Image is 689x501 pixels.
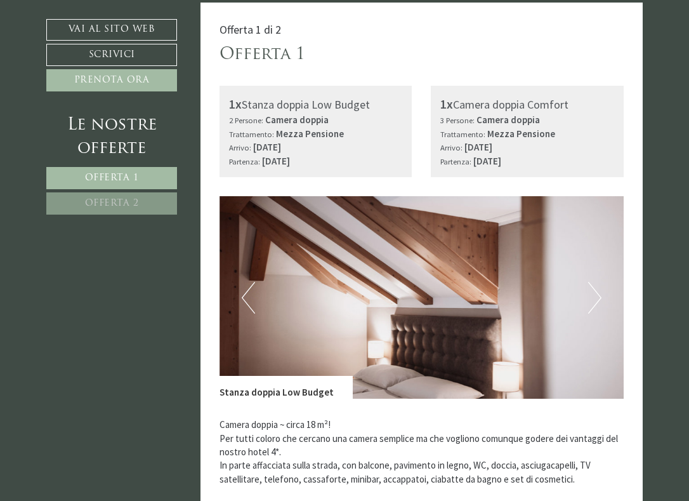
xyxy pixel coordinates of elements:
small: Trattamento: [440,129,485,139]
small: 08:59 [19,59,168,67]
button: Previous [242,282,255,314]
div: Stanza doppia Low Budget [220,376,353,399]
small: Arrivo: [440,142,463,152]
button: Next [588,282,601,314]
b: [DATE] [464,141,492,153]
div: martedì [176,10,229,30]
small: 2 Persone: [229,115,263,125]
a: Scrivici [46,44,177,66]
div: Offerta 1 [220,43,305,67]
b: [DATE] [262,155,290,167]
img: image [220,196,624,399]
small: 3 Persone: [440,115,475,125]
div: Stanza doppia Low Budget [229,95,403,114]
a: Prenota ora [46,69,177,91]
b: [DATE] [253,141,281,153]
div: Buon giorno, come possiamo aiutarla? [10,34,174,70]
b: 1x [440,96,453,112]
b: Mezza Pensione [487,128,555,140]
small: Partenza: [229,156,260,166]
b: Mezza Pensione [276,128,344,140]
b: Camera doppia [476,114,540,126]
span: Offerta 1 di 2 [220,22,281,37]
span: Offerta 2 [85,199,139,208]
p: Camera doppia ~ circa 18 m²! Per tutti coloro che cercano una camera semplice ma che vogliono com... [220,418,624,486]
small: Trattamento: [229,129,274,139]
div: Camera doppia Comfort [440,95,614,114]
button: Invia [336,335,405,357]
a: Vai al sito web [46,19,177,41]
div: Montis – Active Nature Spa [19,36,168,46]
small: Arrivo: [229,142,251,152]
b: 1x [229,96,242,112]
b: Camera doppia [265,114,329,126]
b: [DATE] [473,155,501,167]
div: Le nostre offerte [46,114,177,161]
span: Offerta 1 [85,173,139,183]
small: Partenza: [440,156,471,166]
